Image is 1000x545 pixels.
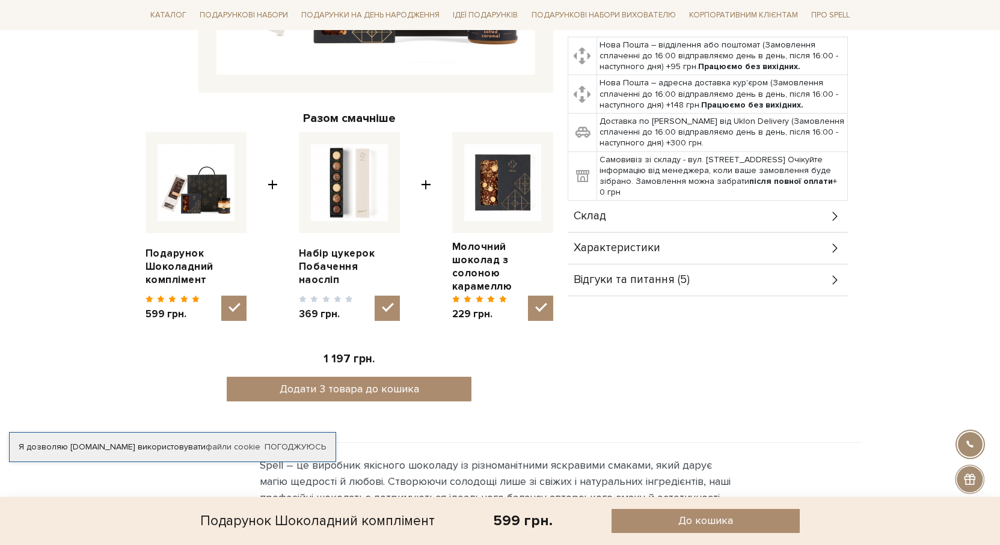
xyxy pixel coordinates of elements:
td: Нова Пошта – адресна доставка кур'єром (Замовлення сплаченні до 16:00 відправляємо день в день, п... [597,75,848,114]
div: Spell – це виробник якісного шоколаду із різноманітними яскравими смаками, який дарує магію щедро... [260,457,741,506]
a: Набір цукерок Побачення наосліп [299,247,400,287]
td: Доставка по [PERSON_NAME] від Uklon Delivery (Замовлення сплаченні до 16:00 відправляємо день в д... [597,114,848,152]
span: 369 грн. [299,308,354,321]
b: Працюємо без вихідних. [701,100,803,110]
img: Набір цукерок Побачення наосліп [311,144,388,221]
a: Подарунки на День народження [296,6,444,25]
span: Характеристики [574,243,660,254]
div: Я дозволяю [DOMAIN_NAME] використовувати [10,442,336,452]
div: Подарунок Шоколадний комплімент [200,509,435,533]
div: 599 грн. [493,511,553,530]
a: Молочний шоколад з солоною карамеллю [452,240,553,293]
a: Подарунок Шоколадний комплімент [146,247,247,287]
span: До кошика [678,514,733,528]
a: Подарункові набори [195,6,293,25]
span: + [421,132,431,321]
img: Подарунок Шоколадний комплімент [158,144,235,221]
a: Каталог [146,6,191,25]
div: Разом смачніше [146,111,553,126]
a: Про Spell [806,6,854,25]
a: файли cookie [206,442,260,452]
span: Склад [574,211,606,222]
span: 599 грн. [146,308,200,321]
span: 1 197 грн. [324,352,375,366]
b: Працюємо без вихідних. [698,61,800,72]
a: Погоджуюсь [265,442,326,452]
a: Подарункові набори вихователю [527,5,681,25]
b: після повної оплати [749,176,833,186]
span: + [268,132,278,321]
td: Самовивіз зі складу - вул. [STREET_ADDRESS] Очікуйте інформацію від менеджера, коли ваше замовлен... [597,151,848,201]
button: До кошика [612,509,800,533]
img: Молочний шоколад з солоною карамеллю [464,144,541,221]
td: Нова Пошта – відділення або поштомат (Замовлення сплаченні до 16:00 відправляємо день в день, піс... [597,37,848,75]
a: Ідеї подарунків [448,6,523,25]
span: 229 грн. [452,308,507,321]
span: Відгуки та питання (5) [574,275,690,285]
button: Додати 3 товара до кошика [227,377,471,401]
a: Корпоративним клієнтам [684,5,803,25]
